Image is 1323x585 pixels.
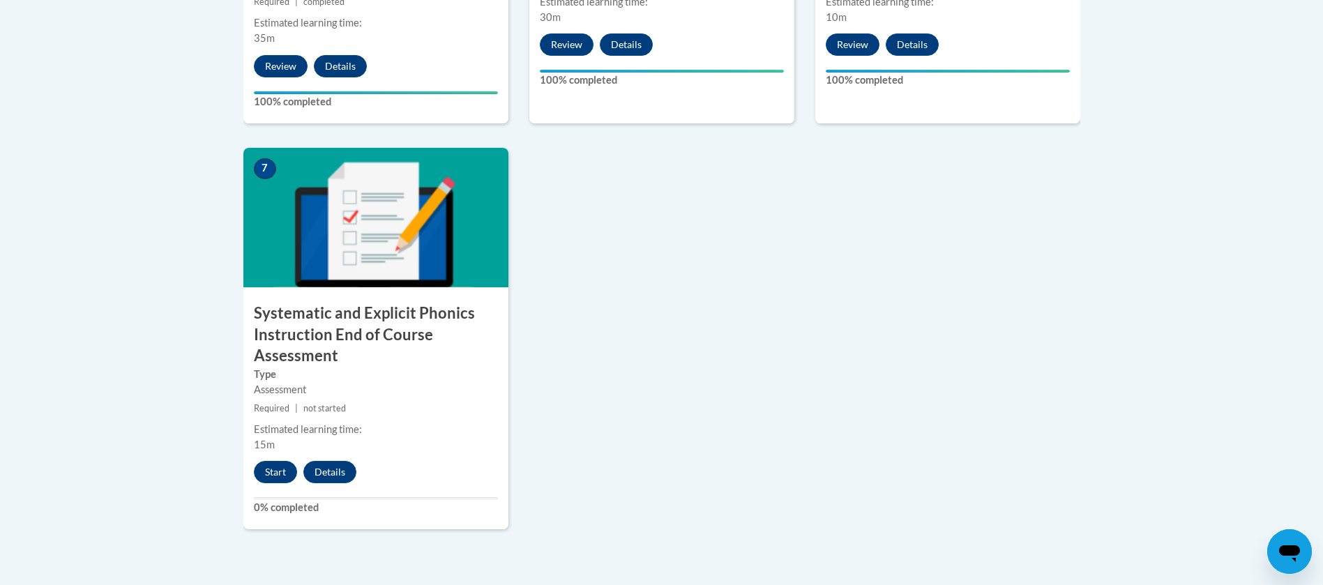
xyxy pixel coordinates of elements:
button: Details [600,33,653,56]
label: 0% completed [254,500,498,515]
span: 15m [254,439,275,450]
div: Your progress [254,91,498,94]
div: Assessment [254,382,498,397]
div: Your progress [826,70,1070,73]
button: Review [826,33,879,56]
button: Details [314,55,367,77]
label: 100% completed [540,73,784,88]
span: 7 [254,158,276,179]
button: Details [886,33,939,56]
button: Review [254,55,308,77]
label: 100% completed [826,73,1070,88]
span: 10m [826,11,847,23]
button: Start [254,461,297,483]
button: Review [540,33,594,56]
img: Course Image [243,148,508,287]
div: Estimated learning time: [254,15,498,31]
button: Details [303,461,356,483]
span: 35m [254,32,275,44]
span: 30m [540,11,561,23]
span: | [295,403,298,413]
span: Required [254,403,289,413]
iframe: Button to launch messaging window [1267,529,1312,574]
h3: Systematic and Explicit Phonics Instruction End of Course Assessment [243,303,508,367]
span: not started [303,403,346,413]
div: Your progress [540,70,784,73]
div: Estimated learning time: [254,422,498,437]
label: 100% completed [254,94,498,109]
label: Type [254,367,498,382]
